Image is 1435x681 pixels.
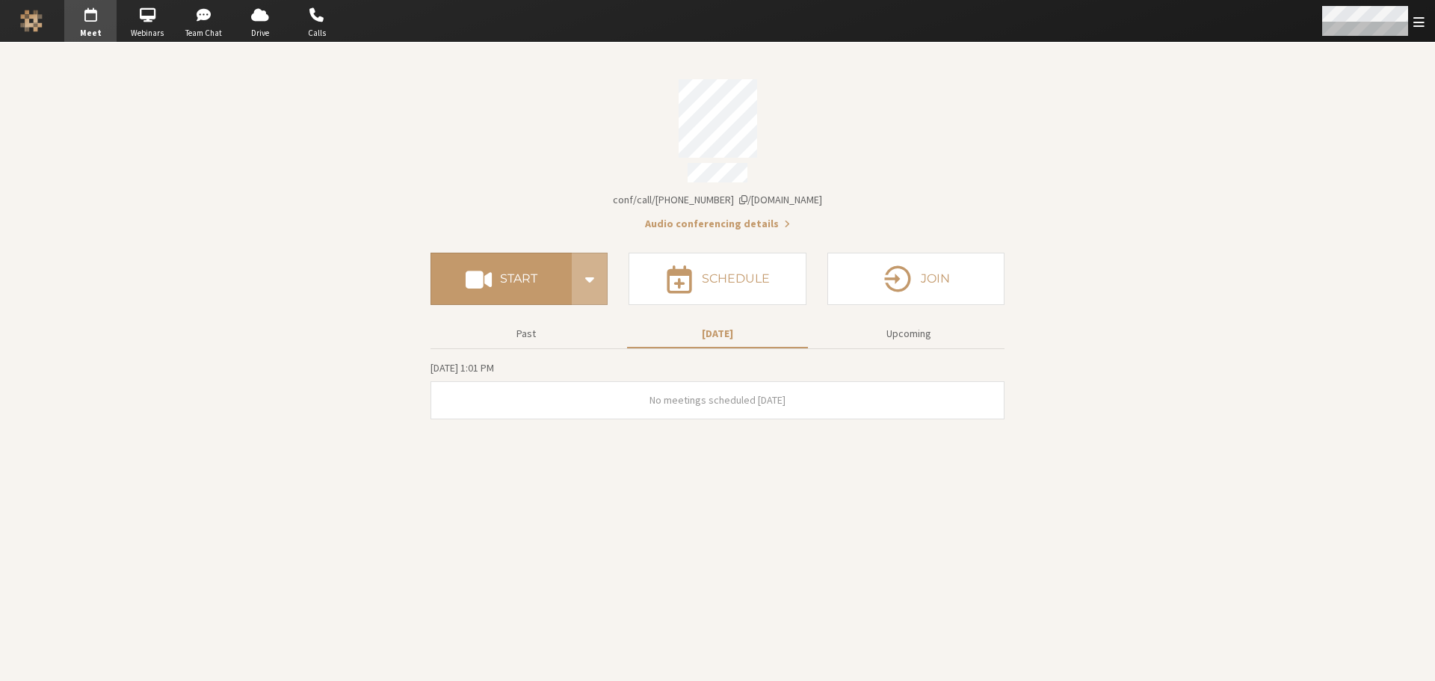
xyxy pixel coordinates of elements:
span: Drive [234,27,286,40]
span: Webinars [121,27,173,40]
span: Calls [291,27,343,40]
button: [DATE] [627,321,808,347]
button: Audio conferencing details [645,216,790,232]
button: Start [430,253,572,305]
span: Meet [64,27,117,40]
section: Account details [430,69,1004,232]
h4: Schedule [702,273,770,285]
h4: Start [500,273,537,285]
button: Upcoming [818,321,999,347]
button: Schedule [629,253,806,305]
section: Today's Meetings [430,360,1004,419]
img: Iotum [20,10,43,32]
iframe: Chat [1398,642,1424,671]
button: Join [827,253,1004,305]
button: Past [436,321,617,347]
span: No meetings scheduled [DATE] [649,393,786,407]
button: Copy my meeting room linkCopy my meeting room link [613,192,822,208]
span: Team Chat [178,27,230,40]
span: [DATE] 1:01 PM [430,361,494,375]
span: Copy my meeting room link [613,193,822,206]
div: Start conference options [572,253,608,305]
h4: Join [921,273,950,285]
